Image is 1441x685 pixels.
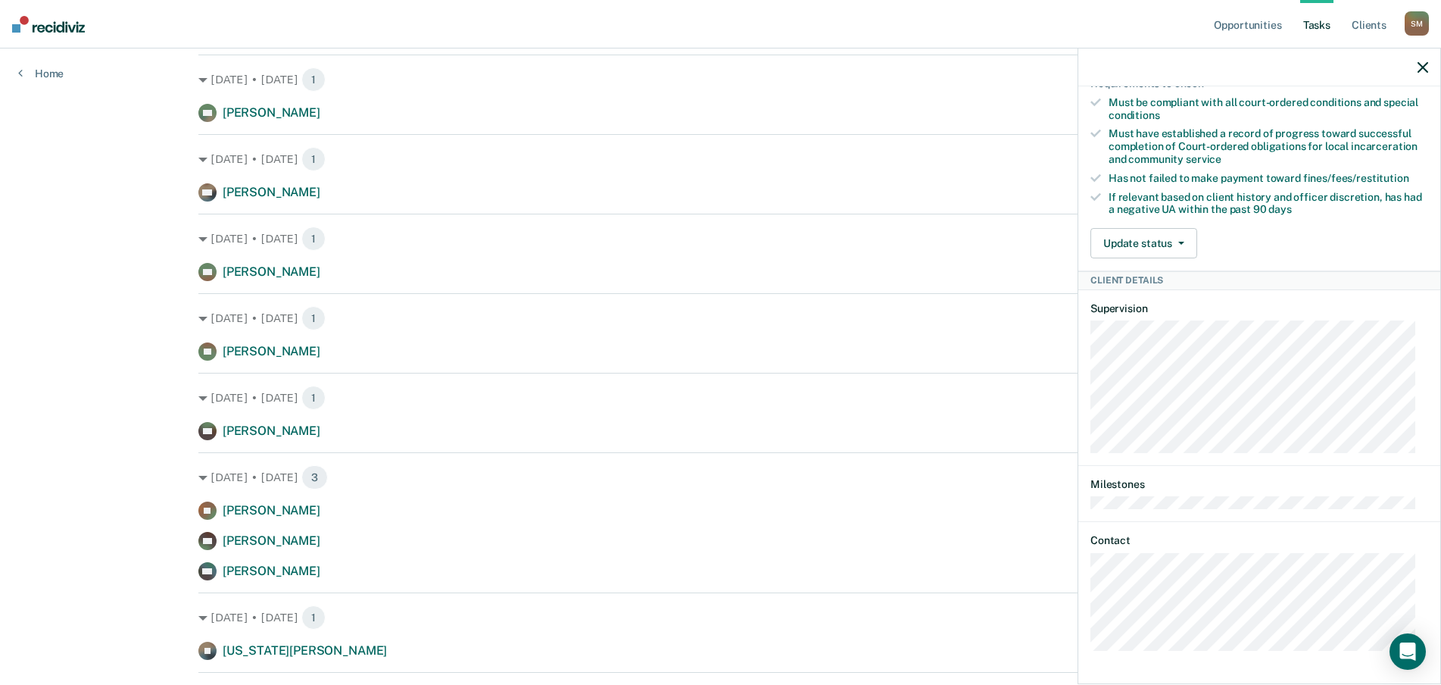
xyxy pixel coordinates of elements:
span: [PERSON_NAME] [223,533,320,548]
button: Update status [1090,228,1197,258]
div: Open Intercom Messenger [1390,633,1426,670]
span: fines/fees/restitution [1303,172,1409,184]
div: [DATE] • [DATE] [198,605,1243,630]
div: Must be compliant with all court-ordered conditions and special conditions [1109,96,1428,122]
dt: Milestones [1090,478,1428,491]
a: Home [18,67,64,80]
div: If relevant based on client history and officer discretion, has had a negative UA within the past 90 [1109,191,1428,217]
div: Must have established a record of progress toward successful completion of Court-ordered obligati... [1109,127,1428,165]
div: [DATE] • [DATE] [198,147,1243,171]
span: [US_STATE][PERSON_NAME] [223,643,387,658]
span: [PERSON_NAME] [223,424,320,438]
span: 3 [301,465,328,490]
div: [DATE] • [DATE] [198,465,1243,490]
span: [PERSON_NAME] [223,564,320,578]
span: 1 [301,306,326,330]
span: 1 [301,227,326,251]
span: [PERSON_NAME] [223,503,320,518]
div: Has not failed to make payment toward [1109,172,1428,185]
span: [PERSON_NAME] [223,264,320,279]
div: [DATE] • [DATE] [198,67,1243,92]
span: 1 [301,605,326,630]
div: [DATE] • [DATE] [198,386,1243,410]
span: [PERSON_NAME] [223,185,320,199]
div: Client Details [1078,271,1440,289]
div: S M [1405,11,1429,36]
span: [PERSON_NAME] [223,344,320,358]
div: [DATE] • [DATE] [198,306,1243,330]
span: 1 [301,67,326,92]
div: [DATE] • [DATE] [198,227,1243,251]
img: Recidiviz [12,16,85,33]
span: days [1268,203,1291,215]
span: service [1186,153,1221,165]
dt: Supervision [1090,302,1428,315]
span: 1 [301,386,326,410]
span: [PERSON_NAME] [223,105,320,120]
dt: Contact [1090,534,1428,547]
span: 1 [301,147,326,171]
